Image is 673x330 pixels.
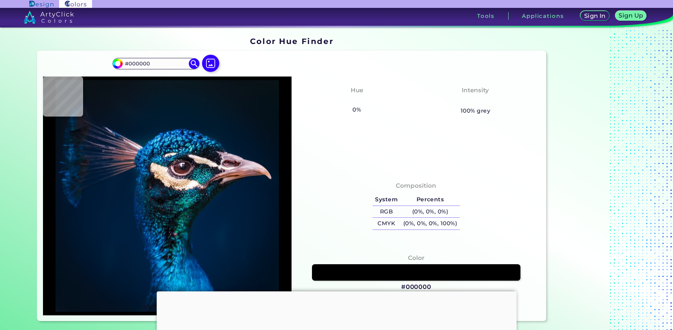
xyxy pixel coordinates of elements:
h5: System [372,194,400,206]
h5: Percents [400,194,460,206]
img: img_pavlin.jpg [47,80,288,312]
a: Sign Up [617,11,645,20]
img: icon search [189,58,200,69]
h5: (0%, 0%, 0%, 100%) [400,218,460,230]
h5: Sign Up [620,13,642,18]
a: Sign In [582,11,608,20]
h5: (0%, 0%, 0%) [400,206,460,218]
h3: Applications [522,13,564,19]
h4: Hue [351,85,363,95]
h3: Tools [477,13,495,19]
h5: CMYK [372,218,400,230]
iframe: Advertisement [549,34,639,324]
img: ArtyClick Design logo [29,1,53,8]
input: type color.. [122,59,189,68]
h5: RGB [372,206,400,218]
img: icon picture [202,55,219,72]
h3: #000000 [401,283,431,291]
h1: Color Hue Finder [250,36,333,46]
h3: None [345,97,369,105]
h5: Sign In [585,13,605,19]
h4: Color [408,253,424,263]
img: logo_artyclick_colors_white.svg [24,11,74,24]
h5: 100% grey [461,106,490,115]
h4: Composition [396,181,436,191]
h4: Intensity [462,85,489,95]
h3: None [463,97,487,105]
h5: 0% [350,105,364,114]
